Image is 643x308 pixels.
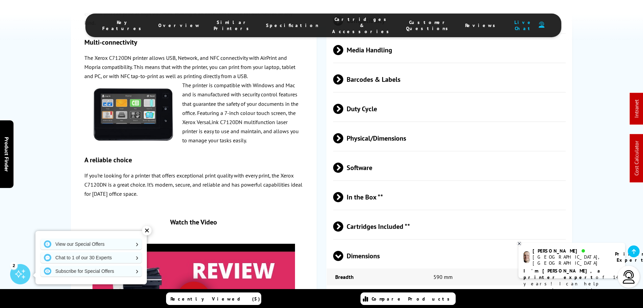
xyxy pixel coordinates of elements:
b: I'm [PERSON_NAME], a printer expert [524,268,602,280]
a: Cost Calculator [633,141,640,176]
a: Intranet [633,100,640,118]
td: Height [327,285,425,302]
div: Watch the Video [92,218,295,227]
span: Similar Printers [214,19,252,31]
img: user-headset-duotone.svg [539,22,544,28]
span: Recently Viewed (5) [170,296,260,302]
a: Compare Products [360,292,456,305]
span: Reviews [465,22,499,28]
span: Product Finder [3,137,10,171]
div: 2 [10,262,18,269]
h3: Multi-connectivity [84,38,303,47]
div: [PERSON_NAME] [533,248,607,254]
a: Subscribe for Special Offers [41,266,142,277]
span: Barcodes & Labels [333,67,566,92]
span: Live Chat [512,19,535,31]
a: Recently Viewed (5) [166,292,261,305]
span: Cartridges & Accessories [332,16,393,34]
td: 590 mm [425,268,572,285]
p: The printer is compatible with Windows and Mac and is manufactured with security control features... [84,81,303,145]
h3: A reliable choice [84,156,303,164]
td: 766.5 mm [425,285,572,302]
p: of 14 years! I can help you choose the right product [524,268,620,300]
span: Customer Questions [406,19,452,31]
span: Physical/Dimensions [333,125,566,151]
span: Specification [266,22,319,28]
span: Key Features [102,19,145,31]
span: Duty Cycle [333,96,566,121]
img: Xerox-VersaLink-C7100-Series-TS-250.jpg [93,88,173,142]
a: View our Special Offers [41,239,142,250]
img: user-headset-light.svg [622,270,636,284]
a: Chat to 1 of our 30 Experts [41,252,142,263]
div: ✕ [142,226,152,235]
img: ashley-livechat.png [524,251,530,263]
span: Cartridges Included ** [333,214,566,239]
span: Software [333,155,566,180]
p: If you’re looking for a printer that offers exceptional print quality with every print, the Xerox... [84,171,303,199]
p: The Xerox C7120DN printer allows USB, Network, and NFC connectivity with AirPrint and Mopria comp... [84,53,303,81]
div: [GEOGRAPHIC_DATA], [GEOGRAPHIC_DATA] [533,254,607,266]
td: Breadth [327,268,425,285]
span: Dimensions [333,243,566,268]
span: Media Handling [333,37,566,63]
span: In the Box ** [333,184,566,210]
span: Overview [158,22,200,28]
span: Compare Products [372,296,453,302]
